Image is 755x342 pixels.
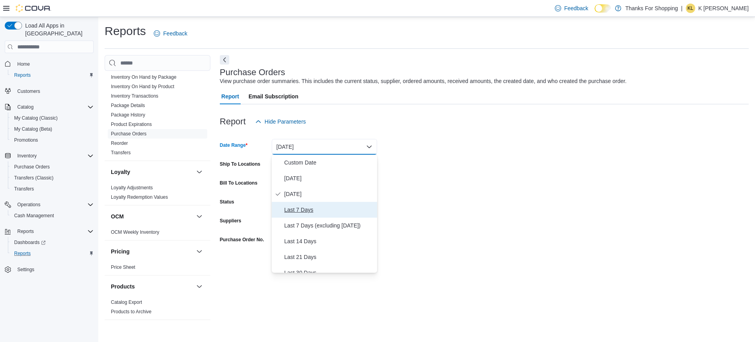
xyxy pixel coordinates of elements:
a: Home [14,59,33,69]
a: Dashboards [11,238,49,247]
h1: Reports [105,23,146,39]
a: Products to Archive [111,309,151,314]
span: [DATE] [284,189,374,199]
input: Dark Mode [595,4,611,13]
a: Reports [11,70,34,80]
span: Promotions [14,137,38,143]
div: Loyalty [105,183,210,205]
button: Promotions [8,135,97,146]
button: Next [220,55,229,65]
button: Reports [8,248,97,259]
a: Cash Management [11,211,57,220]
span: Reports [14,227,94,236]
span: Dashboards [14,239,46,246]
span: Package History [111,112,145,118]
span: Purchase Orders [111,131,147,137]
span: Product Expirations [111,121,152,128]
span: Home [17,61,30,67]
span: Inventory [14,151,94,161]
button: Operations [2,199,97,210]
h3: Sales [111,327,125,335]
span: Catalog [14,102,94,112]
a: Loyalty Redemption Values [111,194,168,200]
button: Sales [195,326,204,336]
span: Reports [14,72,31,78]
span: Reports [14,250,31,257]
a: Transfers (Classic) [11,173,57,183]
span: Cash Management [11,211,94,220]
button: Pricing [111,248,193,255]
button: Settings [2,264,97,275]
img: Cova [16,4,51,12]
label: Suppliers [220,218,241,224]
h3: Purchase Orders [220,68,285,77]
a: Catalog Export [111,299,142,305]
span: My Catalog (Beta) [11,124,94,134]
span: Loyalty Adjustments [111,185,153,191]
a: Reports [11,249,34,258]
span: Cash Management [14,213,54,219]
span: Transfers [111,150,131,156]
span: Email Subscription [249,89,298,104]
span: Inventory On Hand by Package [111,74,177,80]
label: Ship To Locations [220,161,260,167]
button: Reports [2,226,97,237]
button: Sales [111,327,193,335]
a: My Catalog (Classic) [11,113,61,123]
label: Date Range [220,142,248,148]
h3: Products [111,283,135,290]
span: Feedback [163,30,187,37]
a: OCM Weekly Inventory [111,229,159,235]
span: Inventory On Hand by Product [111,83,174,90]
label: Purchase Order No. [220,237,264,243]
a: Inventory Transactions [111,93,158,99]
div: Pricing [105,263,210,275]
span: Reports [11,70,94,80]
button: Pricing [195,247,204,256]
span: Last 30 Days [284,268,374,277]
span: Purchase Orders [14,164,50,170]
span: Settings [14,264,94,274]
span: Load All Apps in [GEOGRAPHIC_DATA] [22,22,94,37]
a: Package Details [111,103,145,108]
span: Promotions [11,135,94,145]
span: Last 21 Days [284,252,374,262]
span: Feedback [564,4,588,12]
span: Operations [14,200,94,209]
span: KL [687,4,693,13]
button: Operations [14,200,44,209]
button: My Catalog (Beta) [8,124,97,135]
span: Inventory [17,153,37,159]
span: Transfers [11,184,94,194]
span: [DATE] [284,174,374,183]
a: Transfers [111,150,131,155]
h3: Loyalty [111,168,130,176]
a: Settings [14,265,37,274]
div: Products [105,298,210,320]
span: My Catalog (Classic) [14,115,58,121]
div: Inventory [105,54,210,161]
a: Dashboards [8,237,97,248]
button: Products [195,282,204,291]
h3: Report [220,117,246,126]
button: Catalog [14,102,37,112]
span: Customers [14,86,94,96]
button: Inventory [14,151,40,161]
a: Reorder [111,140,128,146]
span: Settings [17,266,34,273]
span: Hide Parameters [265,118,306,126]
button: Transfers [8,183,97,194]
a: Feedback [151,26,190,41]
label: Bill To Locations [220,180,258,186]
span: Products to Archive [111,309,151,315]
button: Reports [8,70,97,81]
a: My Catalog (Beta) [11,124,55,134]
a: Feedback [552,0,591,16]
span: Transfers [14,186,34,192]
button: My Catalog (Classic) [8,113,97,124]
span: Custom Date [284,158,374,167]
